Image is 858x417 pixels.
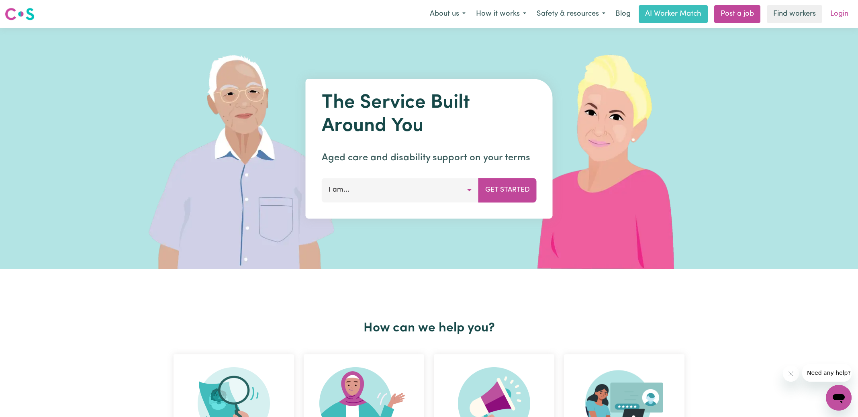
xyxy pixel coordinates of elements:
iframe: Close message [783,366,799,382]
a: Login [825,5,853,23]
a: AI Worker Match [639,5,708,23]
a: Post a job [714,5,760,23]
button: Safety & resources [531,6,611,22]
h1: The Service Built Around You [322,92,537,138]
button: Get Started [478,178,537,202]
button: About us [425,6,471,22]
p: Aged care and disability support on your terms [322,151,537,165]
a: Blog [611,5,635,23]
h2: How can we help you? [169,321,689,336]
a: Careseekers logo [5,5,35,23]
button: How it works [471,6,531,22]
img: Careseekers logo [5,7,35,21]
iframe: Button to launch messaging window [826,385,852,411]
iframe: Message from company [802,364,852,382]
button: I am... [322,178,479,202]
a: Find workers [767,5,822,23]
